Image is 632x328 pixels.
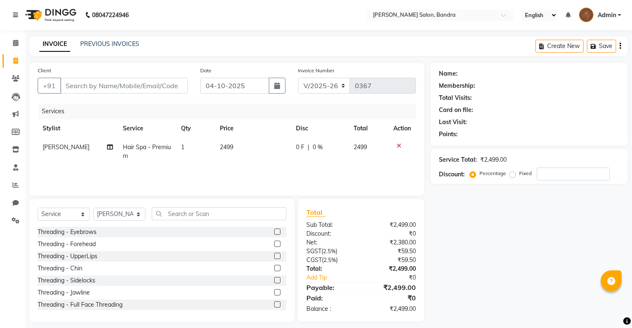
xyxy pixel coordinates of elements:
div: Threading - Forehead [38,240,96,249]
div: ₹0 [361,229,422,238]
div: Discount: [300,229,361,238]
th: Service [118,119,176,138]
div: ₹2,499.00 [361,305,422,313]
div: Threading - UpperLips [38,252,97,261]
span: 2499 [220,143,233,151]
div: Paid: [300,293,361,303]
span: 2499 [354,143,367,151]
div: ( ) [300,247,361,256]
span: Admin [598,11,616,20]
div: ₹2,499.00 [361,282,422,292]
div: Services [38,104,422,119]
div: Discount: [439,170,465,179]
a: PREVIOUS INVOICES [80,40,139,48]
th: Stylist [38,119,118,138]
span: Total [306,208,326,217]
div: Threading - Full Face Threading [38,300,122,309]
div: Points: [439,130,458,139]
input: Search by Name/Mobile/Email/Code [60,78,188,94]
div: ₹2,499.00 [361,221,422,229]
button: +91 [38,78,61,94]
label: Client [38,67,51,74]
input: Search or Scan [152,207,286,220]
div: Balance : [300,305,361,313]
a: Add Tip [300,273,371,282]
div: Membership: [439,81,475,90]
label: Percentage [479,170,506,177]
div: Total: [300,264,361,273]
div: ₹2,499.00 [480,155,507,164]
img: Admin [579,8,594,22]
th: Qty [176,119,215,138]
div: Last Visit: [439,118,467,127]
div: Sub Total: [300,221,361,229]
span: SGST [306,247,321,255]
iframe: chat widget [597,295,624,320]
th: Disc [291,119,349,138]
div: Payable: [300,282,361,292]
span: [PERSON_NAME] [43,143,89,151]
div: ₹2,499.00 [361,264,422,273]
div: Threading - Chin [38,264,82,273]
span: | [308,143,309,152]
div: ₹0 [371,273,422,282]
div: ₹59.50 [361,256,422,264]
label: Fixed [519,170,532,177]
span: CGST [306,256,322,264]
span: Hair Spa - Premium [123,143,171,160]
div: Threading - Sidelocks [38,276,95,285]
div: ₹0 [361,293,422,303]
th: Price [215,119,291,138]
span: 0 % [313,143,323,152]
button: Create New [535,40,584,53]
b: 08047224946 [92,3,129,27]
div: Service Total: [439,155,477,164]
span: 2.5% [324,257,336,263]
div: Threading - Eyebrows [38,228,97,236]
label: Invoice Number [298,67,334,74]
span: 1 [181,143,184,151]
th: Total [349,119,388,138]
div: ( ) [300,256,361,264]
a: INVOICE [39,37,70,52]
div: Total Visits: [439,94,472,102]
div: Name: [439,69,458,78]
div: Threading - Jawline [38,288,90,297]
div: ₹59.50 [361,247,422,256]
div: ₹2,380.00 [361,238,422,247]
span: 2.5% [323,248,336,254]
th: Action [388,119,416,138]
span: 0 F [296,143,304,152]
img: logo [21,3,79,27]
label: Date [200,67,212,74]
div: Net: [300,238,361,247]
div: Card on file: [439,106,473,114]
button: Save [587,40,616,53]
